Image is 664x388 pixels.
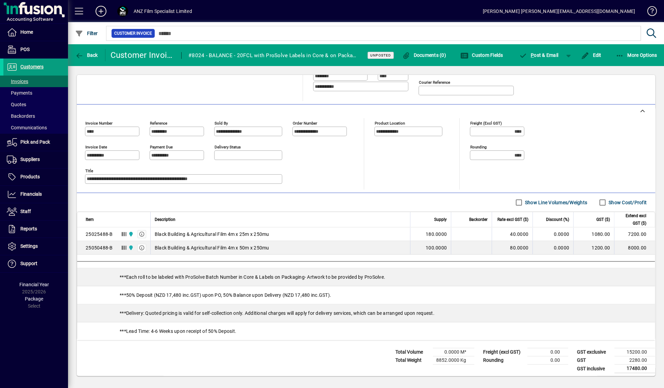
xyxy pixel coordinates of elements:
[90,5,112,17] button: Add
[3,134,68,151] a: Pick and Pack
[110,50,175,61] div: Customer Invoice
[134,6,192,17] div: ANZ Film Specialist Limited
[20,47,30,52] span: POS
[434,216,447,223] span: Supply
[614,365,655,373] td: 17480.00
[188,50,359,61] div: #8024 - BALANCE - 20FCL with ProSolve Labels in Core & on Packaging
[114,30,152,37] span: Customer Invoice
[3,110,68,122] a: Backorders
[616,52,657,58] span: More Options
[614,356,655,365] td: 2280.00
[155,231,269,238] span: Black Building & Agricultural Film 4m x 25m x 250mu
[392,348,433,356] td: Total Volume
[20,174,40,179] span: Products
[3,168,68,185] a: Products
[573,241,614,255] td: 1200.00
[68,49,105,61] app-page-header-button: Back
[433,348,474,356] td: 0.0000 M³
[150,145,173,149] mat-label: Payment due
[574,348,614,356] td: GST exclusive
[20,157,40,162] span: Suppliers
[75,52,98,58] span: Back
[532,227,573,241] td: 0.0000
[618,212,646,227] span: Extend excl GST ($)
[402,52,446,58] span: Documents (0)
[215,121,228,126] mat-label: Sold by
[150,121,167,126] mat-label: Reference
[7,102,26,107] span: Quotes
[73,27,100,39] button: Filter
[86,216,94,223] span: Item
[482,6,635,17] div: [PERSON_NAME] [PERSON_NAME][EMAIL_ADDRESS][DOMAIN_NAME]
[3,186,68,203] a: Financials
[579,49,603,61] button: Edit
[614,348,655,356] td: 15200.00
[25,296,43,302] span: Package
[7,113,35,119] span: Backorders
[470,145,487,149] mat-label: Rounding
[20,243,38,249] span: Settings
[614,227,655,241] td: 7200.00
[480,356,527,365] td: Rounding
[77,286,655,304] div: ***50% Deposit (NZD 17,480 inc.GST) upon PO, 50% Balance upon Delivery (NZD 17,480 inc.GST).
[527,356,568,365] td: 0.00
[7,90,32,96] span: Payments
[642,1,656,23] a: Knowledge Base
[496,244,528,251] div: 80.0000
[293,121,317,126] mat-label: Order number
[86,231,113,238] div: 25025488-B
[546,216,569,223] span: Discount (%)
[3,24,68,41] a: Home
[596,216,610,223] span: GST ($)
[400,49,448,61] button: Documents (0)
[459,49,505,61] button: Custom Fields
[480,348,527,356] td: Freight (excl GST)
[20,226,37,231] span: Reports
[85,168,93,173] mat-label: Title
[85,145,107,149] mat-label: Invoice date
[497,216,528,223] span: Rate excl GST ($)
[581,52,601,58] span: Edit
[375,121,405,126] mat-label: Product location
[607,199,647,206] label: Show Cost/Profit
[614,241,655,255] td: 8000.00
[574,356,614,365] td: GST
[215,145,241,149] mat-label: Delivery status
[469,216,488,223] span: Backorder
[75,31,98,36] span: Filter
[3,255,68,272] a: Support
[3,76,68,87] a: Invoices
[19,282,49,287] span: Financial Year
[112,5,134,17] button: Profile
[77,268,655,286] div: ***Each roll to be labeled with ProSolve Batch Number in Core & Labels on Packaging- Artwork to b...
[77,304,655,322] div: ***Delivery: Quoted pricing is valid for self-collection only. Additional charges will apply for ...
[370,53,391,58] span: Unposted
[496,231,528,238] div: 40.0000
[531,52,534,58] span: P
[519,52,559,58] span: ost & Email
[573,227,614,241] td: 1080.00
[532,241,573,255] td: 0.0000
[3,151,68,168] a: Suppliers
[85,121,113,126] mat-label: Invoice number
[392,356,433,365] td: Total Weight
[574,365,614,373] td: GST inclusive
[7,79,28,84] span: Invoices
[433,356,474,365] td: 8852.0000 Kg
[426,231,447,238] span: 180.0000
[20,261,37,266] span: Support
[516,49,562,61] button: Post & Email
[155,216,175,223] span: Description
[614,49,659,61] button: More Options
[419,80,450,85] mat-label: Courier Reference
[3,99,68,110] a: Quotes
[470,121,502,126] mat-label: Freight (excl GST)
[86,244,113,251] div: 25050488-B
[20,209,31,214] span: Staff
[7,125,47,130] span: Communications
[524,199,587,206] label: Show Line Volumes/Weights
[126,230,134,238] span: AKL Warehouse
[20,191,42,197] span: Financials
[527,348,568,356] td: 0.00
[155,244,269,251] span: Black Building & Agricultural Film 4m x 50m x 250mu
